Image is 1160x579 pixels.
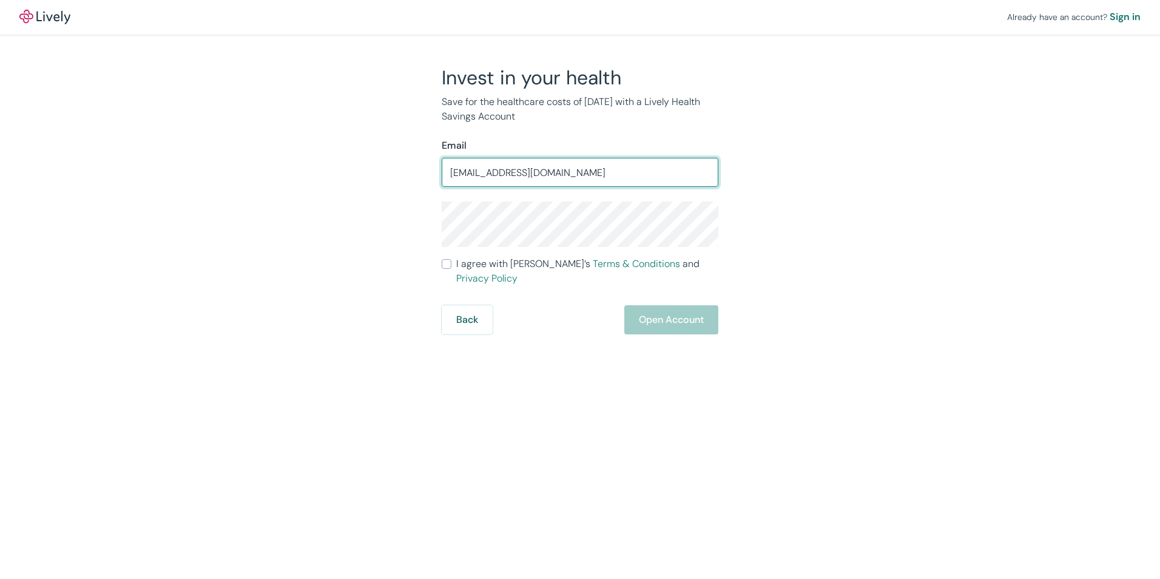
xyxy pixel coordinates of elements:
label: Email [442,138,467,153]
div: Already have an account? [1007,10,1141,24]
a: Sign in [1110,10,1141,24]
a: Terms & Conditions [593,257,680,270]
a: LivelyLively [19,10,70,24]
a: Privacy Policy [456,272,518,285]
span: I agree with [PERSON_NAME]’s and [456,257,718,286]
h2: Invest in your health [442,66,718,90]
p: Save for the healthcare costs of [DATE] with a Lively Health Savings Account [442,95,718,124]
button: Back [442,305,493,334]
img: Lively [19,10,70,24]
